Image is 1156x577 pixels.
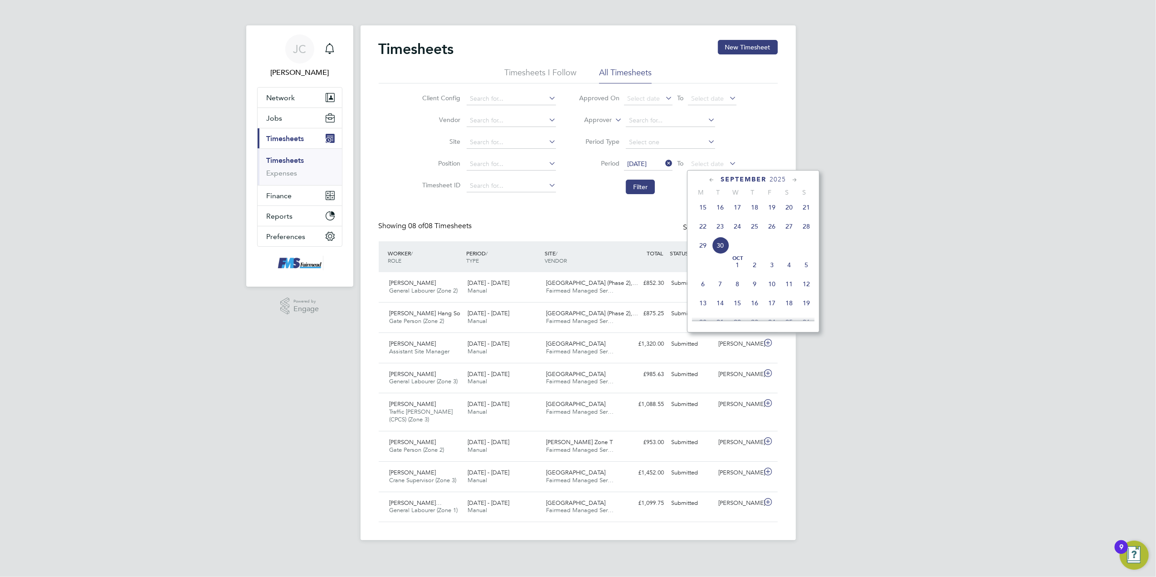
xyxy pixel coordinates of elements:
[468,438,509,446] span: [DATE] - [DATE]
[674,92,686,104] span: To
[546,438,613,446] span: [PERSON_NAME] Zone T
[763,256,780,274] span: 3
[504,67,576,83] li: Timesheets I Follow
[390,438,436,446] span: [PERSON_NAME]
[621,337,668,352] div: £1,320.00
[468,476,487,484] span: Manual
[546,469,605,476] span: [GEOGRAPHIC_DATA]
[683,221,760,234] div: Status
[390,499,442,507] span: [PERSON_NAME]…
[712,237,729,254] span: 30
[419,181,460,189] label: Timesheet ID
[390,469,436,476] span: [PERSON_NAME]
[694,199,712,216] span: 15
[258,226,342,246] button: Preferences
[798,294,815,312] span: 19
[712,294,729,312] span: 14
[390,340,436,347] span: [PERSON_NAME]
[246,25,353,287] nav: Main navigation
[468,499,509,507] span: [DATE] - [DATE]
[626,136,715,149] input: Select one
[258,128,342,148] button: Timesheets
[419,159,460,167] label: Position
[546,370,605,378] span: [GEOGRAPHIC_DATA]
[621,496,668,511] div: £1,099.75
[267,114,283,122] span: Jobs
[390,377,458,385] span: General Labourer (Zone 3)
[468,370,509,378] span: [DATE] - [DATE]
[579,159,619,167] label: Period
[715,367,762,382] div: [PERSON_NAME]
[692,188,709,196] span: M
[267,212,293,220] span: Reports
[390,476,457,484] span: Crane Supervisor (Zone 3)
[668,496,715,511] div: Submitted
[621,435,668,450] div: £953.00
[419,116,460,124] label: Vendor
[546,476,614,484] span: Fairmead Managed Ser…
[258,88,342,108] button: Network
[729,256,746,261] span: Oct
[691,94,724,103] span: Select date
[390,309,461,317] span: [PERSON_NAME] Hang So
[468,317,487,325] span: Manual
[467,114,556,127] input: Search for...
[729,313,746,331] span: 22
[293,43,306,55] span: JC
[258,148,342,185] div: Timesheets
[746,199,763,216] span: 18
[546,377,614,385] span: Fairmead Managed Ser…
[746,294,763,312] span: 16
[390,446,444,454] span: Gate Person (Zone 2)
[411,249,413,257] span: /
[388,257,402,264] span: ROLE
[546,408,614,416] span: Fairmead Managed Ser…
[546,309,638,317] span: [GEOGRAPHIC_DATA] (Phase 2),…
[390,400,436,408] span: [PERSON_NAME]
[267,169,298,177] a: Expenses
[798,199,815,216] span: 21
[546,347,614,355] span: Fairmead Managed Ser…
[468,408,487,416] span: Manual
[468,469,509,476] span: [DATE] - [DATE]
[293,305,319,313] span: Engage
[468,446,487,454] span: Manual
[257,34,342,78] a: JC[PERSON_NAME]
[556,249,557,257] span: /
[744,188,761,196] span: T
[267,232,306,241] span: Preferences
[621,306,668,321] div: £875.25
[579,137,619,146] label: Period Type
[267,93,295,102] span: Network
[712,275,729,293] span: 7
[729,256,746,274] span: 1
[715,435,762,450] div: [PERSON_NAME]
[770,176,786,183] span: 2025
[626,114,715,127] input: Search for...
[729,218,746,235] span: 24
[546,317,614,325] span: Fairmead Managed Ser…
[763,313,780,331] span: 24
[780,218,798,235] span: 27
[280,298,319,315] a: Powered byEngage
[390,287,458,294] span: General Labourer (Zone 2)
[467,180,556,192] input: Search for...
[647,249,663,257] span: TOTAL
[419,137,460,146] label: Site
[258,186,342,205] button: Finance
[468,377,487,385] span: Manual
[780,275,798,293] span: 11
[546,499,605,507] span: [GEOGRAPHIC_DATA]
[546,287,614,294] span: Fairmead Managed Ser…
[798,256,815,274] span: 5
[694,218,712,235] span: 22
[627,94,660,103] span: Select date
[390,347,450,355] span: Assistant Site Manager
[780,256,798,274] span: 4
[627,160,647,168] span: [DATE]
[466,257,479,264] span: TYPE
[546,340,605,347] span: [GEOGRAPHIC_DATA]
[467,136,556,149] input: Search for...
[715,397,762,412] div: [PERSON_NAME]
[763,218,780,235] span: 26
